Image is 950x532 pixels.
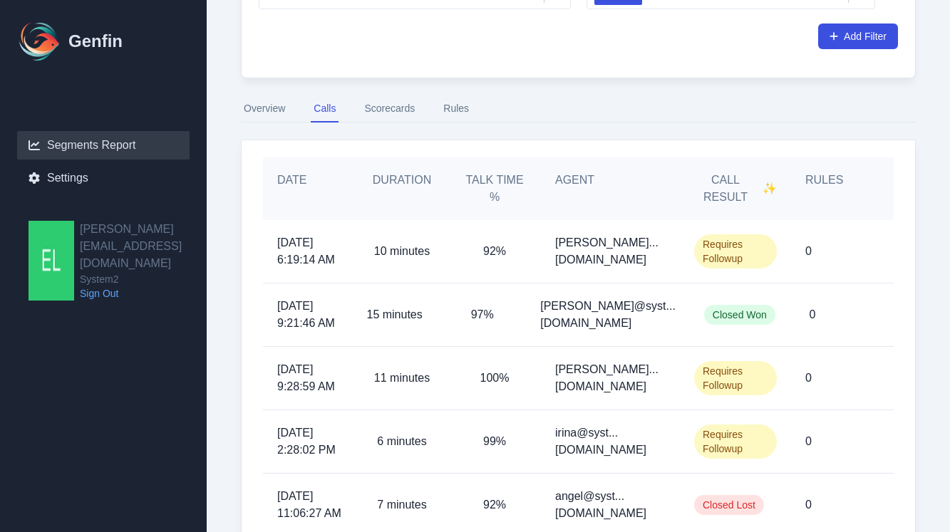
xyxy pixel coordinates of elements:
h5: Date [277,172,341,189]
span: Closed Lost [694,495,764,515]
span: Requires Followup [694,424,777,459]
p: 92% [483,496,506,513]
h5: Rules [805,172,843,206]
p: 10 minutes [374,243,430,260]
p: irina@syst...[DOMAIN_NAME] [555,424,666,459]
span: Requires Followup [694,234,777,268]
img: Logo [17,19,63,64]
a: Settings [17,164,190,192]
p: [PERSON_NAME]@syst...[DOMAIN_NAME] [540,298,676,332]
h5: Duration [370,172,434,189]
p: 7 minutes [377,496,426,513]
span: [DATE] 2:28:02 PM [277,424,341,459]
p: 99% [483,433,506,450]
h1: Genfin [68,30,123,53]
img: elissa@system2.fitness [29,221,74,301]
p: 11 minutes [374,370,430,387]
p: 0 [805,370,812,387]
h2: [PERSON_NAME][EMAIL_ADDRESS][DOMAIN_NAME] [80,221,207,272]
p: 92% [483,243,506,260]
span: Closed Won [704,305,775,325]
p: 0 [805,433,812,450]
a: Sign Out [80,286,207,301]
p: 6 minutes [377,433,426,450]
span: [DATE] 9:21:46 AM [277,298,336,332]
h5: Call Result [694,172,777,206]
p: [PERSON_NAME]...[DOMAIN_NAME] [555,234,666,268]
button: Scorecards [361,95,418,122]
span: System2 [80,272,207,286]
button: Overview [241,95,288,122]
p: 0 [805,496,812,513]
p: 0 [810,306,816,323]
h5: Talk Time % [463,172,527,206]
p: 97% [471,306,494,323]
p: 15 minutes [366,306,422,323]
span: [DATE] 6:19:14 AM [277,234,341,268]
span: Requires Followup [694,361,777,395]
button: Add Filter [818,24,898,49]
span: [DATE] 11:06:27 AM [277,488,341,522]
a: Segments Report [17,131,190,160]
p: 100% [480,370,510,387]
button: Calls [311,95,339,122]
span: ✨ [763,180,777,197]
button: Rules [440,95,472,122]
span: [DATE] 9:28:59 AM [277,361,341,395]
h5: Agent [555,172,594,206]
p: angel@syst...[DOMAIN_NAME] [555,488,666,522]
p: 0 [805,243,812,260]
p: [PERSON_NAME]...[DOMAIN_NAME] [555,361,666,395]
